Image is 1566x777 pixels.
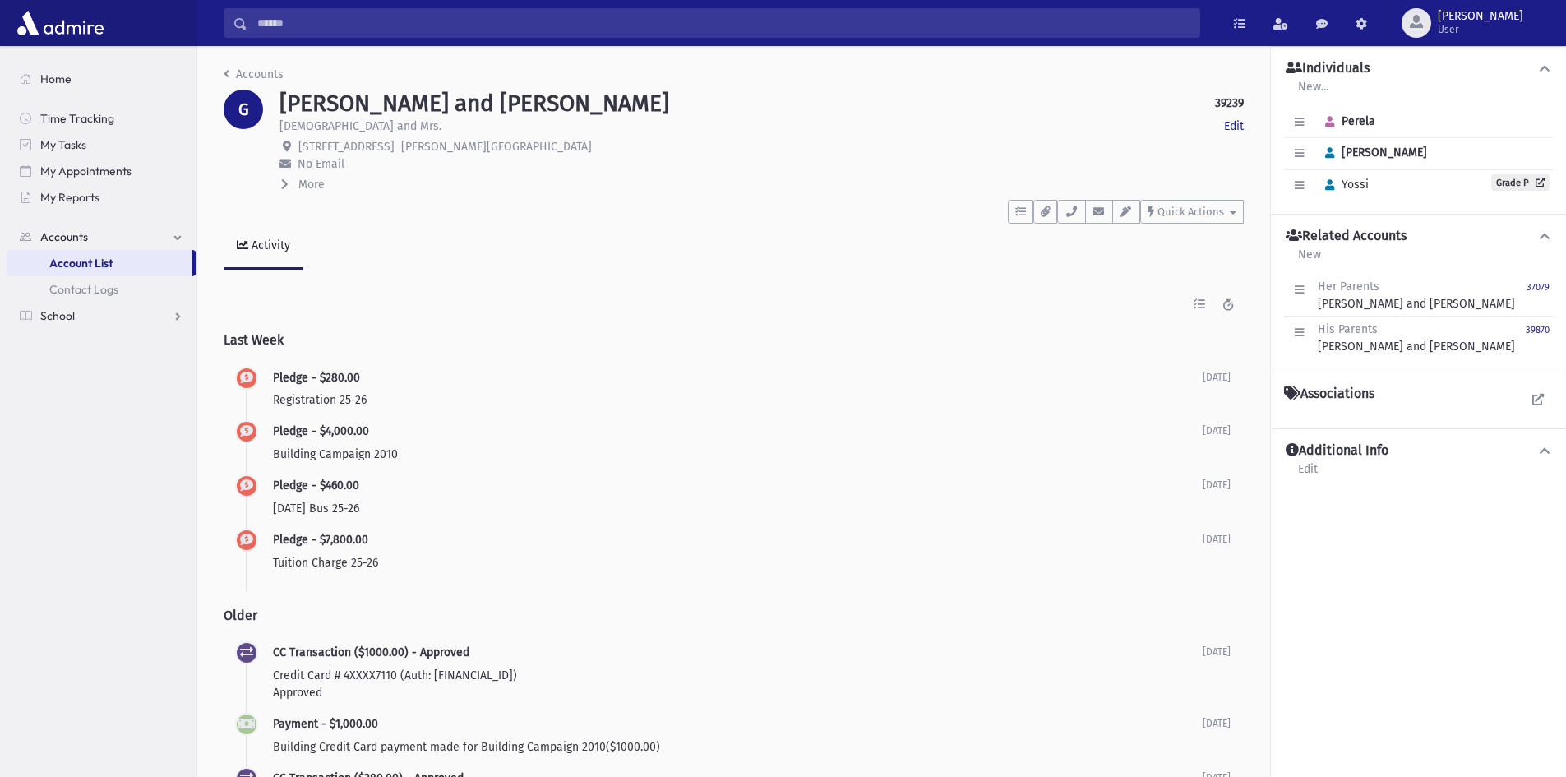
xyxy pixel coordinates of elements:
span: [PERSON_NAME][GEOGRAPHIC_DATA] [401,140,592,154]
h2: Last Week [224,319,1244,361]
a: Contact Logs [7,276,196,303]
span: [PERSON_NAME] [1438,10,1523,23]
a: Account List [7,250,192,276]
span: [DATE] [1203,425,1231,437]
nav: breadcrumb [224,66,284,90]
button: Related Accounts [1284,228,1553,245]
div: G [224,90,263,129]
span: [DATE] [1203,372,1231,383]
div: [PERSON_NAME] and [PERSON_NAME] [1318,321,1515,355]
span: Yossi [1318,178,1369,192]
span: [DATE] [1203,646,1231,658]
span: [STREET_ADDRESS] [298,140,395,154]
button: More [279,176,326,193]
span: [PERSON_NAME] [1318,146,1427,160]
input: Search [247,8,1199,38]
a: My Tasks [7,132,196,158]
a: Accounts [7,224,196,250]
h4: Associations [1284,386,1374,402]
span: Home [40,72,72,86]
img: AdmirePro [13,7,108,39]
a: My Appointments [7,158,196,184]
a: Edit [1297,460,1319,489]
span: CC Transaction ($1000.00) - Approved [273,645,469,659]
small: 37079 [1527,282,1550,293]
span: Account List [49,256,113,271]
a: Activity [224,224,303,270]
a: New [1297,245,1322,275]
span: User [1438,23,1523,36]
p: Approved [273,684,1203,701]
span: Perela [1318,114,1375,128]
a: Grade P [1491,174,1550,191]
h4: Related Accounts [1286,228,1407,245]
p: Registration 25-26 [273,391,1203,409]
a: My Reports [7,184,196,210]
span: Pledge - $460.00 [273,479,359,493]
div: [PERSON_NAME] and [PERSON_NAME] [1318,278,1515,312]
span: Contact Logs [49,282,118,297]
a: New... [1297,77,1329,107]
span: Quick Actions [1157,206,1224,218]
span: Pledge - $7,800.00 [273,533,368,547]
small: 39870 [1526,325,1550,335]
button: Additional Info [1284,442,1553,460]
span: Pledge - $4,000.00 [273,424,369,438]
span: [DATE] [1203,534,1231,545]
a: Home [7,66,196,92]
p: [DEMOGRAPHIC_DATA] and Mrs. [279,118,441,135]
a: Edit [1224,118,1244,135]
span: Her Parents [1318,280,1379,294]
span: My Tasks [40,137,86,152]
a: 39870 [1526,321,1550,355]
h4: Individuals [1286,60,1370,77]
a: Time Tracking [7,105,196,132]
p: Building Credit Card payment made for Building Campaign 2010($1000.00) [273,738,1203,756]
p: Credit Card # 4XXXX7110 (Auth: [FINANCIAL_ID]) [273,667,1203,684]
span: His Parents [1318,322,1378,336]
h4: Additional Info [1286,442,1388,460]
strong: 39239 [1215,95,1244,112]
a: 37079 [1527,278,1550,312]
span: Payment - $1,000.00 [273,717,378,731]
p: Building Campaign 2010 [273,446,1203,463]
span: [DATE] [1203,479,1231,491]
span: My Reports [40,190,99,205]
span: School [40,308,75,323]
span: My Appointments [40,164,132,178]
button: Individuals [1284,60,1553,77]
span: Time Tracking [40,111,114,126]
a: Accounts [224,67,284,81]
span: No Email [298,157,344,171]
p: [DATE] Bus 25-26 [273,500,1203,517]
a: School [7,303,196,329]
button: Quick Actions [1140,200,1244,224]
div: Activity [248,238,290,252]
p: Tuition Charge 25-26 [273,554,1203,571]
h1: [PERSON_NAME] and [PERSON_NAME] [279,90,669,118]
span: Pledge - $280.00 [273,371,360,385]
h2: Older [224,594,1244,636]
span: [DATE] [1203,718,1231,729]
span: More [298,178,325,192]
span: Accounts [40,229,88,244]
